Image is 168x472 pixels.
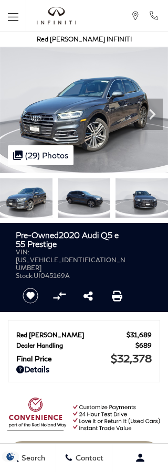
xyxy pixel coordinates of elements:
span: VIN: [16,248,29,256]
span: Final Price [16,354,111,363]
a: Start Your Deal [7,441,161,470]
span: Contact [73,454,103,463]
a: Red [PERSON_NAME] $31,689 [16,331,152,339]
span: $31,689 [127,331,152,339]
span: Dealer Handling [16,341,135,349]
a: Call Red Noland INFINITI [149,11,159,20]
div: Next [142,99,163,130]
strong: Pre-Owned [16,230,59,240]
a: Print this Pre-Owned 2020 Audi Q5 e 55 Prestige [112,289,122,302]
a: Red [PERSON_NAME] INFINITI [37,35,132,43]
span: Red [PERSON_NAME] [16,331,127,339]
span: UI045169A [34,272,70,280]
img: Used 2020 Mythos Black Metallic Audi 55 Prestige image 3 [115,178,168,218]
span: Search [19,454,45,463]
span: $689 [135,341,152,349]
span: Stock: [16,272,34,280]
button: Open user profile menu [112,445,168,471]
a: infiniti [37,7,76,25]
span: $32,378 [111,352,152,364]
button: Compare vehicle [51,288,67,304]
img: Used 2020 Mythos Black Metallic Audi 55 Prestige image 2 [58,178,110,218]
img: INFINITI [37,7,76,25]
span: [US_VEHICLE_IDENTIFICATION_NUMBER] [16,256,125,272]
button: Save vehicle [19,287,42,304]
a: Dealer Handling $689 [16,341,152,349]
div: (29) Photos [8,145,73,165]
a: Final Price $32,378 [16,352,152,364]
h1: 2020 Audi Q5 e 55 Prestige [16,231,127,248]
a: Share this Pre-Owned 2020 Audi Q5 e 55 Prestige [83,289,93,302]
a: Details [16,364,152,374]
